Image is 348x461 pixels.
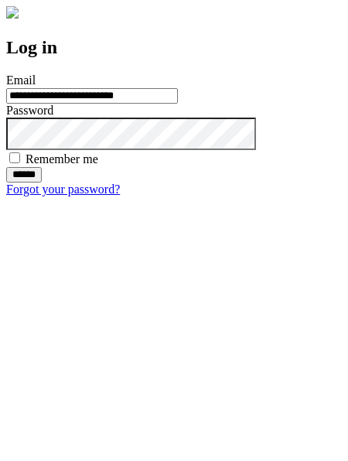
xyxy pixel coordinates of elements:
[6,73,36,87] label: Email
[6,37,342,58] h2: Log in
[26,152,98,166] label: Remember me
[6,183,120,196] a: Forgot your password?
[6,104,53,117] label: Password
[6,6,19,19] img: logo-4e3dc11c47720685a147b03b5a06dd966a58ff35d612b21f08c02c0306f2b779.png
